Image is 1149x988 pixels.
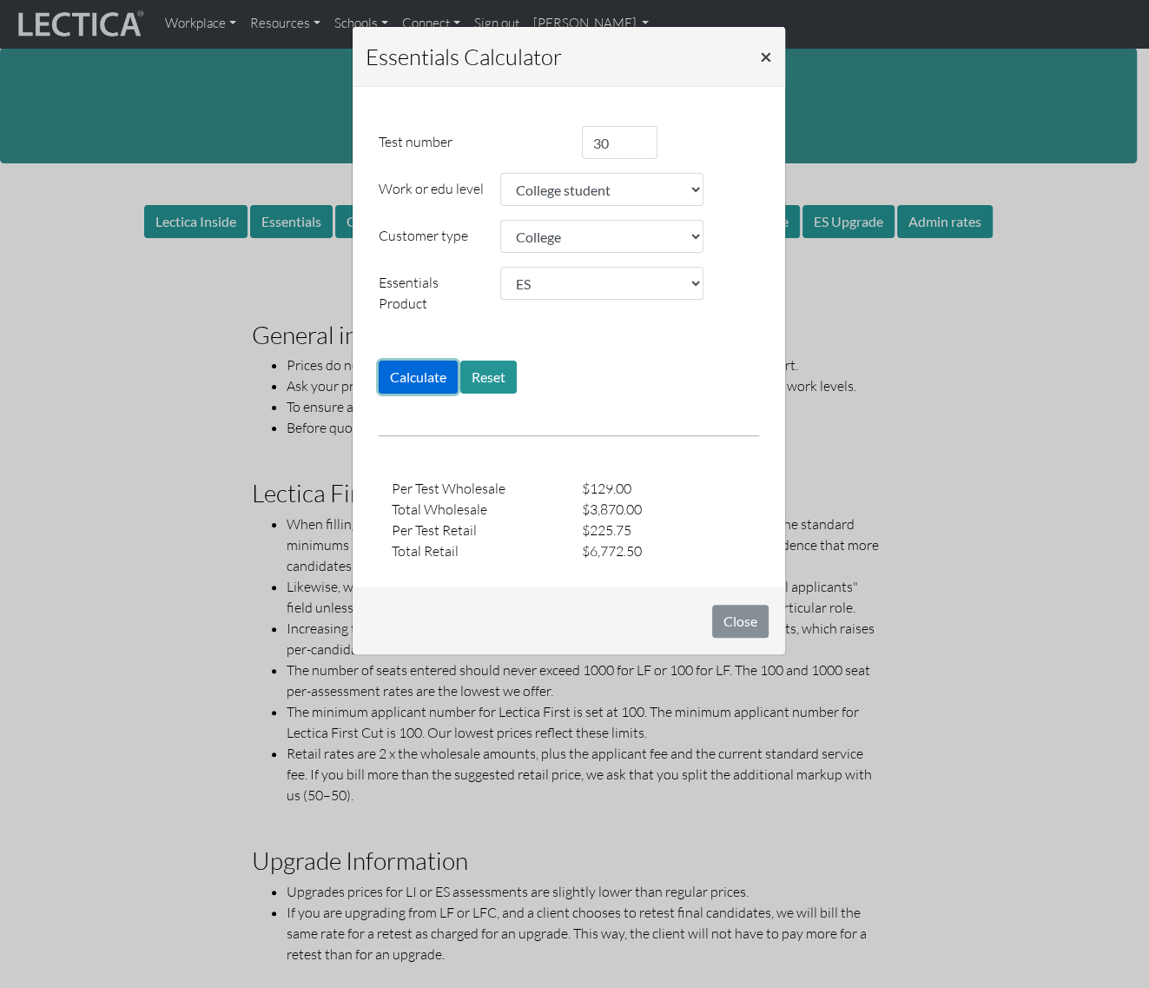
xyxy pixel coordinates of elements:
label: Customer type [366,220,501,253]
div: $225.75 [569,520,759,540]
div: $6,772.50 [569,540,759,561]
button: Close [712,605,769,638]
div: Total Wholesale [379,499,569,520]
button: Calculate [379,361,458,394]
label: Essentials Product [366,267,501,319]
label: Test number [366,126,569,159]
div: $129.00 [569,478,759,499]
div: Per Test Wholesale [379,478,569,499]
div: Per Test Retail [379,520,569,540]
button: Reset [460,361,517,394]
h5: Essentials Calculator [366,40,562,73]
label: Work or edu level [366,173,501,206]
button: Close [746,32,786,81]
div: $3,870.00 [569,499,759,520]
div: Total Retail [379,540,569,561]
input: 1 [582,126,657,159]
span: × [760,43,772,69]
